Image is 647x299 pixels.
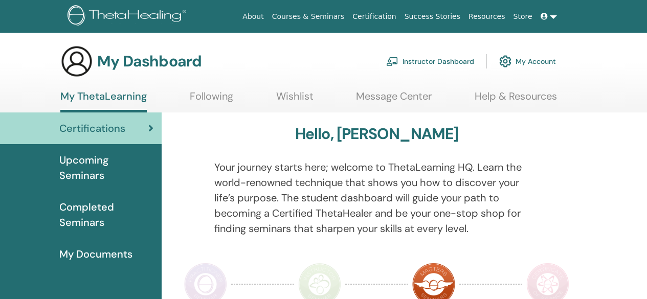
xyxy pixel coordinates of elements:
a: Certification [348,7,400,26]
span: Upcoming Seminars [59,152,153,183]
a: Resources [464,7,509,26]
a: Courses & Seminars [268,7,349,26]
img: generic-user-icon.jpg [60,45,93,78]
a: Wishlist [276,90,314,110]
span: Completed Seminars [59,199,153,230]
h3: Hello, [PERSON_NAME] [295,125,459,143]
img: cog.svg [499,53,511,70]
img: chalkboard-teacher.svg [386,57,398,66]
a: Message Center [356,90,432,110]
a: Store [509,7,537,26]
a: My Account [499,50,556,73]
span: Certifications [59,121,125,136]
h3: My Dashboard [97,52,202,71]
a: Following [190,90,233,110]
p: Your journey starts here; welcome to ThetaLearning HQ. Learn the world-renowned technique that sh... [214,159,540,236]
img: logo.png [68,5,190,28]
a: Success Stories [400,7,464,26]
a: My ThetaLearning [60,90,147,112]
a: About [238,7,267,26]
a: Help & Resources [475,90,557,110]
span: My Documents [59,246,132,262]
a: Instructor Dashboard [386,50,474,73]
